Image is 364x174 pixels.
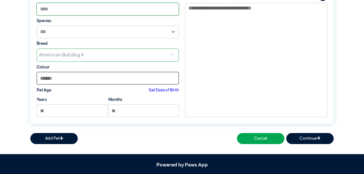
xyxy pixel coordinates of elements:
label: Years [37,97,47,103]
h5: Powered by Paws App [30,162,334,168]
label: Species [37,18,179,24]
button: Continue [286,133,334,144]
div: American Bulldog X [37,49,166,61]
label: Breed [37,41,179,47]
button: Cancel [237,133,284,144]
div: ✕ [166,49,179,61]
button: Add Pet [30,133,78,144]
label: Set Date of Birth [149,87,179,93]
label: Months [108,97,122,103]
label: Colour [37,64,179,70]
label: Pet Age [37,87,51,93]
